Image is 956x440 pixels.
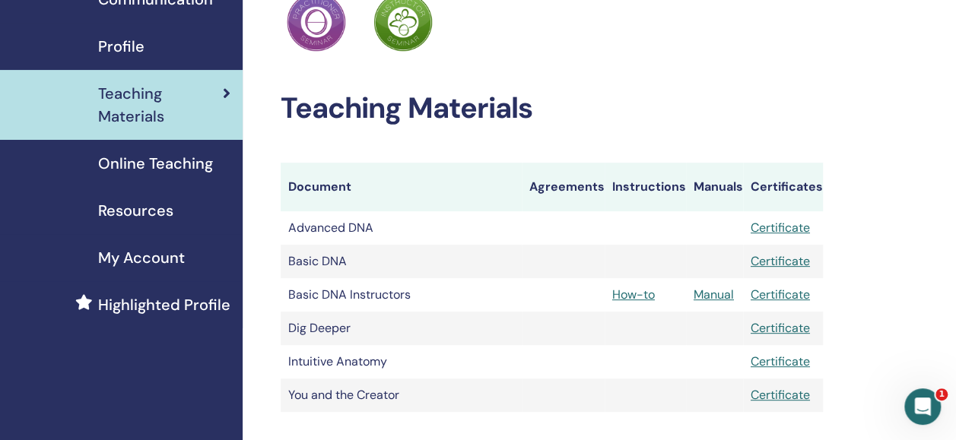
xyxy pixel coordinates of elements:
[751,353,810,369] a: Certificate
[281,278,522,312] td: Basic DNA Instructors
[98,152,213,175] span: Online Teaching
[281,378,522,412] td: You and the Creator
[281,345,522,378] td: Intuitive Anatomy
[522,163,605,211] th: Agreements
[686,163,743,211] th: Manuals
[281,91,823,126] h2: Teaching Materials
[751,387,810,403] a: Certificate
[281,211,522,245] td: Advanced DNA
[98,293,230,316] span: Highlighted Profile
[281,245,522,278] td: Basic DNA
[98,35,145,58] span: Profile
[751,253,810,269] a: Certificate
[612,286,655,302] a: How-to
[904,388,941,425] iframe: Intercom live chat
[935,388,948,400] span: 1
[281,312,522,345] td: Dig Deeper
[751,220,810,236] a: Certificate
[751,286,810,302] a: Certificate
[98,246,185,269] span: My Account
[281,163,522,211] th: Document
[605,163,686,211] th: Instructions
[98,199,173,222] span: Resources
[98,82,223,128] span: Teaching Materials
[751,320,810,336] a: Certificate
[743,163,823,211] th: Certificates
[694,286,734,302] a: Manual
